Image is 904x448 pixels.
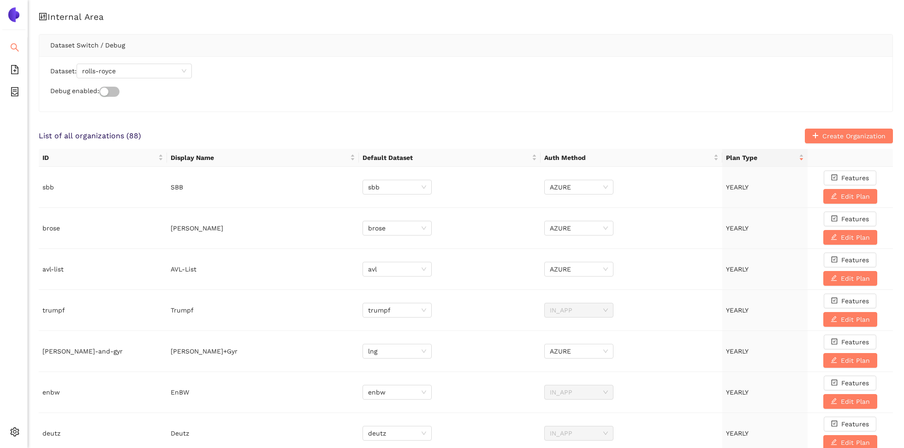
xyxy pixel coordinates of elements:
span: check-square [831,256,838,264]
button: check-squareFeatures [824,212,876,226]
span: Features [841,419,869,429]
span: edit [831,398,837,405]
td: AVL-List [167,249,359,290]
span: Display Name [171,153,349,163]
th: this column's title is Display Name,this column is sortable [167,149,359,167]
span: edit [831,275,837,282]
img: Logo [6,7,21,22]
td: brose [39,208,167,249]
span: file-add [10,62,19,80]
span: Edit Plan [841,396,870,407]
span: brose [368,221,426,235]
span: rolls-royce [82,64,186,78]
span: Features [841,173,869,183]
div: Debug enabled: [50,86,881,97]
span: edit [831,357,837,364]
span: Features [841,378,869,388]
span: Edit Plan [841,437,870,448]
span: edit [831,439,837,446]
span: AZURE [550,344,608,358]
span: setting [10,424,19,442]
span: AZURE [550,221,608,235]
td: [PERSON_NAME]+Gyr [167,331,359,372]
td: trumpf [39,290,167,331]
button: check-squareFeatures [824,376,876,390]
span: Features [841,337,869,347]
td: YEARLY [722,331,808,372]
span: Edit Plan [841,355,870,365]
span: avl [368,262,426,276]
span: Edit Plan [841,314,870,324]
td: SBB [167,167,359,208]
span: edit [831,316,837,323]
span: edit [831,234,837,241]
span: IN_APP [550,426,608,440]
span: plus [812,132,819,140]
td: Trumpf [167,290,359,331]
span: Edit Plan [841,232,870,242]
button: check-squareFeatures [824,294,876,308]
span: Edit Plan [841,191,870,201]
span: AZURE [550,262,608,276]
span: AZURE [550,180,608,194]
th: this column's title is ID,this column is sortable [39,149,167,167]
span: IN_APP [550,385,608,399]
th: this column's title is Default Dataset,this column is sortable [359,149,541,167]
td: avl-list [39,249,167,290]
td: [PERSON_NAME]-and-gyr [39,331,167,372]
span: check-square [831,420,838,428]
span: Features [841,255,869,265]
th: this column's title is Auth Method,this column is sortable [541,149,722,167]
button: check-squareFeatures [824,253,876,267]
span: Plan Type [726,153,797,163]
button: check-squareFeatures [824,171,876,185]
button: editEdit Plan [823,189,877,204]
span: sbb [368,180,426,194]
span: Create Organization [822,131,886,141]
button: check-squareFeatures [824,417,876,431]
span: Features [841,214,869,224]
span: trumpf [368,303,426,317]
td: YEARLY [722,372,808,413]
span: search [10,40,19,58]
span: lng [368,344,426,358]
span: Default Dataset [363,153,530,163]
td: [PERSON_NAME] [167,208,359,249]
td: YEARLY [722,249,808,290]
td: YEARLY [722,208,808,249]
button: check-squareFeatures [824,335,876,349]
span: ID [42,153,156,163]
span: IN_APP [550,303,608,317]
span: container [10,84,19,102]
h1: Internal Area [39,11,893,23]
span: Edit Plan [841,273,870,283]
span: check-square [831,174,838,182]
span: enbw [368,385,426,399]
span: check-square [831,215,838,223]
td: YEARLY [722,167,808,208]
button: editEdit Plan [823,271,877,286]
span: Features [841,296,869,306]
td: sbb [39,167,167,208]
span: check-square [831,297,838,305]
button: editEdit Plan [823,353,877,368]
td: EnBW [167,372,359,413]
button: plusCreate Organization [805,129,893,143]
span: check-square [831,338,838,346]
span: List of all organizations ( 88 ) [39,131,141,141]
span: control [39,12,48,21]
span: check-square [831,379,838,387]
span: Auth Method [544,153,712,163]
span: edit [831,193,837,200]
button: editEdit Plan [823,394,877,409]
span: deutz [368,426,426,440]
div: Dataset Switch / Debug [50,35,881,56]
td: YEARLY [722,290,808,331]
button: editEdit Plan [823,230,877,245]
div: Dataset: [50,64,881,78]
button: editEdit Plan [823,312,877,327]
td: enbw [39,372,167,413]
